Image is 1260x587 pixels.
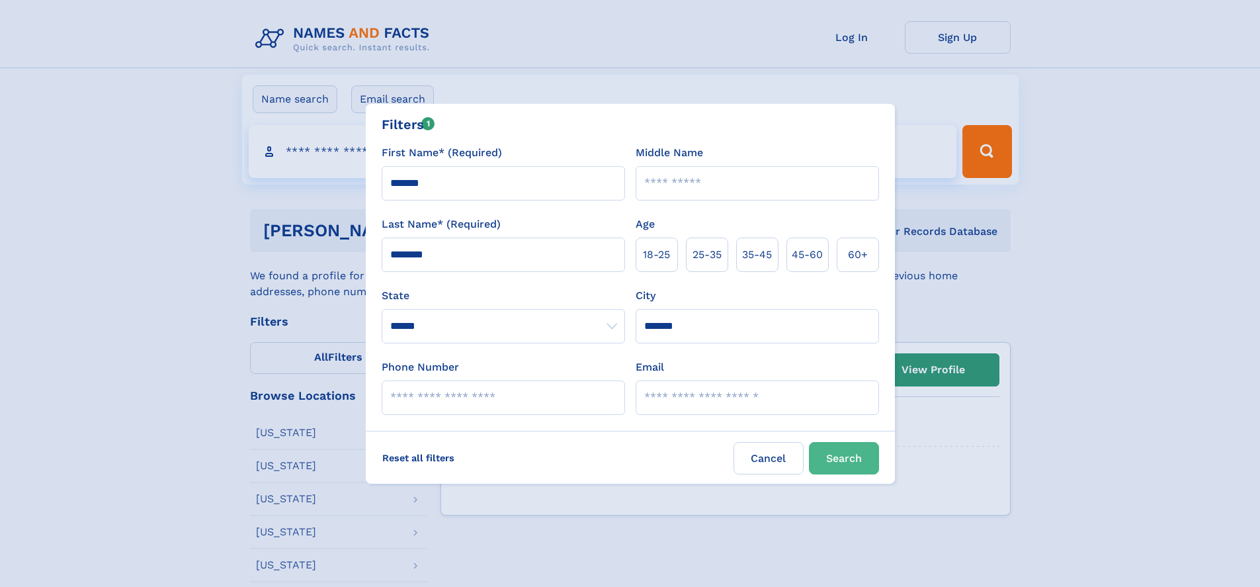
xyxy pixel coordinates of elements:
label: Cancel [734,442,804,474]
label: Last Name* (Required) [382,216,501,232]
button: Search [809,442,879,474]
span: 25‑35 [693,247,722,263]
span: 35‑45 [742,247,772,263]
label: Email [636,359,664,375]
label: Middle Name [636,145,703,161]
label: Reset all filters [374,442,463,474]
div: Filters [382,114,435,134]
label: City [636,288,655,304]
span: 18‑25 [643,247,670,263]
span: 60+ [848,247,868,263]
span: 45‑60 [792,247,823,263]
label: State [382,288,625,304]
label: First Name* (Required) [382,145,502,161]
label: Age [636,216,655,232]
label: Phone Number [382,359,459,375]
